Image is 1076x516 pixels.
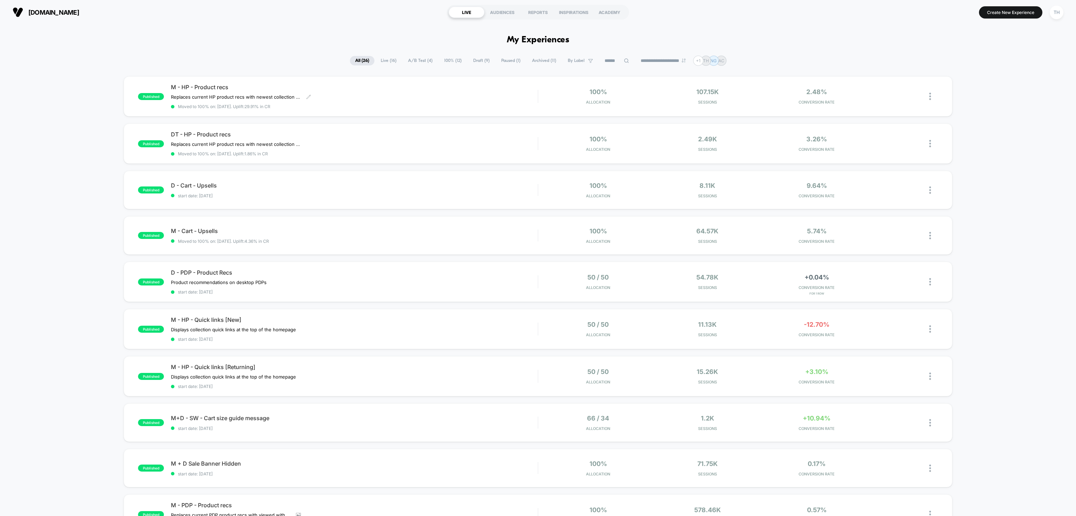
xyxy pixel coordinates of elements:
[28,9,79,16] span: [DOMAIN_NAME]
[589,506,607,514] span: 100%
[929,93,931,100] img: close
[171,280,267,285] span: Product recommendations on desktop PDPs
[171,84,538,91] span: M - HP - Product recs
[13,7,23,17] img: Visually logo
[507,35,570,45] h1: My Experiences
[1050,6,1063,19] div: TH
[496,56,526,65] span: Paused ( 1 )
[929,325,931,333] img: close
[138,140,164,147] span: published
[805,368,828,375] span: +3.10%
[484,7,520,18] div: AUDIENCES
[171,363,538,370] span: M - HP - Quick links [Returning]
[171,426,538,431] span: start date: [DATE]
[171,374,296,380] span: Displays collection quick links at the top of the homepage
[655,285,760,290] span: Sessions
[655,426,760,431] span: Sessions
[764,100,870,105] span: CONVERSION RATE
[806,88,827,96] span: 2.48%
[520,7,556,18] div: REPORTS
[350,56,374,65] span: All ( 26 )
[589,227,607,235] span: 100%
[587,415,609,422] span: 66 / 34
[178,151,268,156] span: Moved to 100% on: [DATE] . Uplift: 1.86% in CR
[586,472,610,476] span: Allocation
[587,368,609,375] span: 50 / 50
[698,135,717,143] span: 2.49k
[805,274,829,281] span: +0.04%
[929,419,931,426] img: close
[929,278,931,285] img: close
[171,384,538,389] span: start date: [DATE]
[696,227,718,235] span: 64.57k
[138,232,164,239] span: published
[439,56,467,65] span: 100% ( 12 )
[171,131,538,138] span: DT - HP - Product recs
[138,326,164,333] span: published
[655,100,760,105] span: Sessions
[586,193,610,198] span: Allocation
[698,321,717,328] span: 11.13k
[375,56,402,65] span: Live ( 16 )
[592,7,627,18] div: ACADEMY
[171,502,538,509] span: M - PDP - Product recs
[699,182,715,189] span: 8.11k
[587,274,609,281] span: 50 / 50
[697,368,718,375] span: 15.26k
[764,472,870,476] span: CONVERSION RATE
[171,415,538,422] span: M+D - SW - Cart size guide message
[655,380,760,384] span: Sessions
[586,100,610,105] span: Allocation
[764,193,870,198] span: CONVERSION RATE
[586,332,610,337] span: Allocation
[929,373,931,380] img: close
[655,332,760,337] span: Sessions
[178,239,269,244] span: Moved to 100% on: [DATE] . Uplift: 4.36% in CR
[929,465,931,472] img: close
[804,321,829,328] span: -12.70%
[403,56,438,65] span: A/B Test ( 4 )
[694,506,721,514] span: 578.46k
[806,135,827,143] span: 3.26%
[693,56,703,66] div: + 1
[171,141,301,147] span: Replaces current HP product recs with newest collection (pre fall 2025)
[764,380,870,384] span: CONVERSION RATE
[703,58,709,63] p: TH
[718,58,724,63] p: AC
[929,140,931,147] img: close
[764,285,870,290] span: CONVERSION RATE
[556,7,592,18] div: INSPIRATIONS
[979,6,1042,19] button: Create New Experience
[138,419,164,426] span: published
[696,88,719,96] span: 107.15k
[807,506,827,514] span: 0.57%
[11,7,81,18] button: [DOMAIN_NAME]
[171,337,538,342] span: start date: [DATE]
[807,227,827,235] span: 5.74%
[589,182,607,189] span: 100%
[586,426,610,431] span: Allocation
[586,285,610,290] span: Allocation
[138,93,164,100] span: published
[138,373,164,380] span: published
[929,232,931,239] img: close
[171,471,538,476] span: start date: [DATE]
[701,415,714,422] span: 1.2k
[568,58,585,63] span: By Label
[682,58,686,63] img: end
[764,332,870,337] span: CONVERSION RATE
[171,182,538,189] span: D - Cart - Upsells
[527,56,561,65] span: Archived ( 11 )
[764,239,870,244] span: CONVERSION RATE
[589,135,607,143] span: 100%
[171,227,538,234] span: M - Cart - Upsells
[764,426,870,431] span: CONVERSION RATE
[710,58,717,63] p: NG
[586,380,610,384] span: Allocation
[589,88,607,96] span: 100%
[764,292,870,295] span: for 1 Row
[655,147,760,152] span: Sessions
[764,147,870,152] span: CONVERSION RATE
[696,274,718,281] span: 54.78k
[929,186,931,194] img: close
